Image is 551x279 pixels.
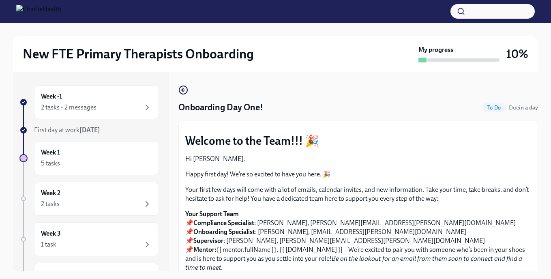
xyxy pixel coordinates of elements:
[506,47,528,61] h3: 10%
[185,255,522,271] em: Be on the lookout for an email from them soon to connect and find a time to meet.
[19,222,159,256] a: Week 31 task
[41,189,60,197] h6: Week 2
[41,159,60,168] div: 5 tasks
[41,270,61,279] h6: Week 4
[482,105,506,111] span: To Do
[41,200,60,208] div: 2 tasks
[185,185,531,203] p: Your first few days will come with a lot of emails, calendar invites, and new information. Take y...
[185,133,531,148] p: Welcome to the Team!!! 🎉
[509,104,538,112] span: August 20th, 2025 10:00
[23,46,254,62] h2: New FTE Primary Therapists Onboarding
[193,237,223,245] strong: Supervisor
[41,103,96,112] div: 2 tasks • 2 messages
[185,210,239,218] strong: Your Support Team
[79,126,100,134] strong: [DATE]
[19,141,159,175] a: Week 15 tasks
[519,104,538,111] strong: in a day
[41,148,60,157] h6: Week 1
[193,246,217,253] strong: Mentor:
[34,126,100,134] span: First day at work
[41,92,62,101] h6: Week -1
[41,229,61,238] h6: Week 3
[19,182,159,216] a: Week 22 tasks
[185,210,531,272] p: 📌 : [PERSON_NAME], [PERSON_NAME][EMAIL_ADDRESS][PERSON_NAME][DOMAIN_NAME] 📌 : [PERSON_NAME], [EMA...
[16,5,61,18] img: CharlieHealth
[19,126,159,135] a: First day at work[DATE]
[193,228,255,236] strong: Onboarding Specialist
[509,104,538,111] span: Due
[185,170,531,179] p: Happy first day! We’re so excited to have you here. 🎉
[418,45,453,54] strong: My progress
[19,85,159,119] a: Week -12 tasks • 2 messages
[193,219,254,227] strong: Compliance Specialist
[185,155,531,163] p: Hi [PERSON_NAME],
[41,240,56,249] div: 1 task
[178,101,263,114] h4: Onboarding Day One!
